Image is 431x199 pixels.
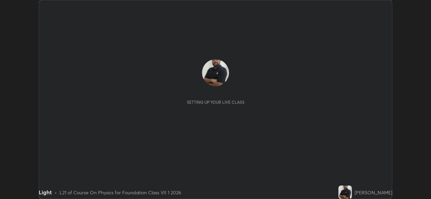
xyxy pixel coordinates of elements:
div: Light [39,188,52,196]
div: • [55,189,57,196]
img: faa59a2d31d341bfac7998e9f8798381.jpg [202,59,229,86]
div: [PERSON_NAME] [355,189,392,196]
div: Setting up your live class [187,100,244,105]
div: L21 of Course On Physics for Foundation Class VII 1 2026 [60,189,181,196]
img: faa59a2d31d341bfac7998e9f8798381.jpg [338,186,352,199]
